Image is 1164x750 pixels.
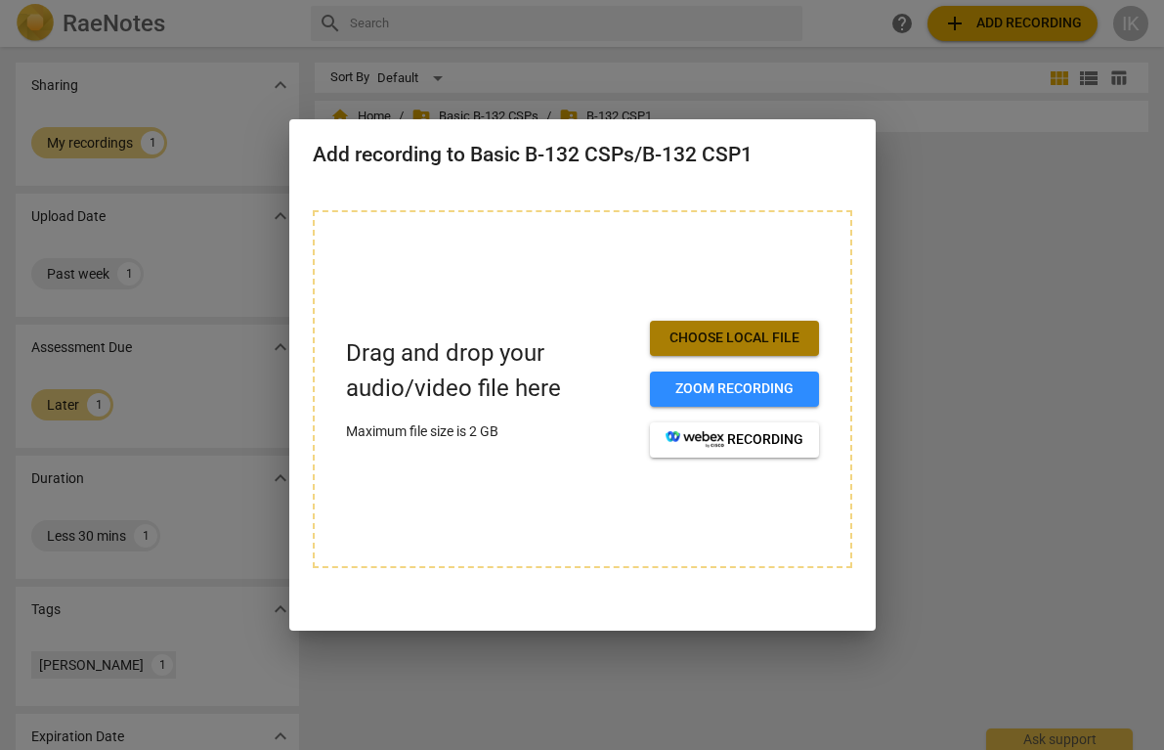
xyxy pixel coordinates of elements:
button: Zoom recording [650,372,819,407]
span: Choose local file [666,329,803,348]
span: recording [666,430,803,450]
span: Zoom recording [666,379,803,399]
button: recording [650,422,819,458]
p: Maximum file size is 2 GB [346,421,634,442]
h2: Add recording to Basic B-132 CSPs/B-132 CSP1 [313,143,852,167]
button: Choose local file [650,321,819,356]
p: Drag and drop your audio/video file here [346,336,634,405]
